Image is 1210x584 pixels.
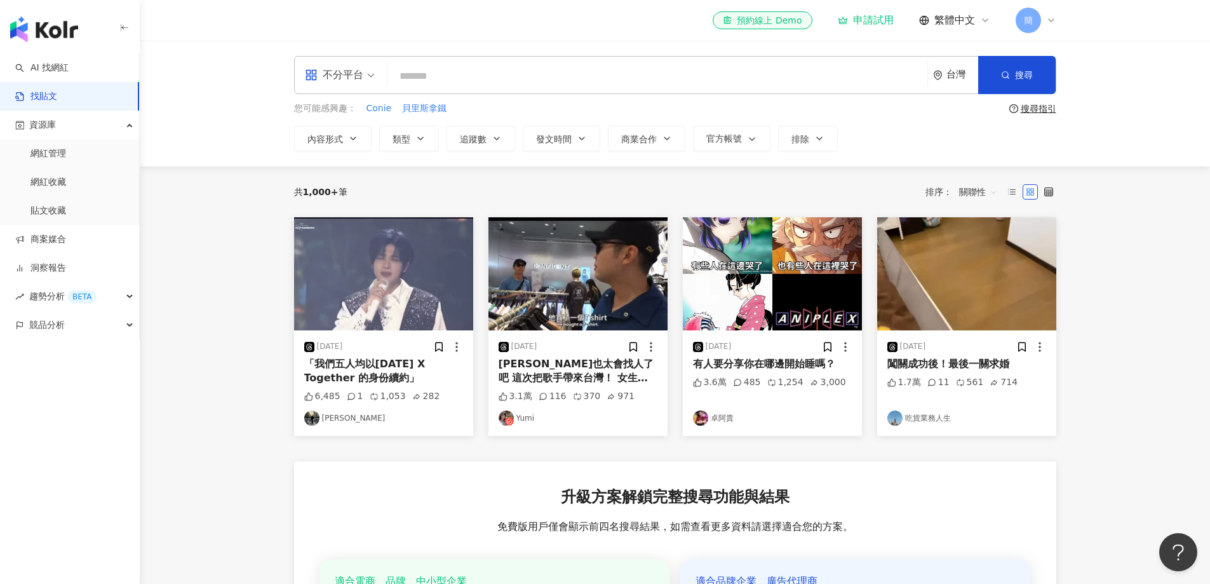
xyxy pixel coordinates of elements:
[767,376,803,389] div: 1,254
[379,126,439,151] button: 類型
[561,487,790,508] span: 升級方案解鎖完整搜尋功能與結果
[303,187,339,197] span: 1,000+
[693,376,727,389] div: 3.6萬
[1159,533,1197,571] iframe: Help Scout Beacon - Open
[1009,104,1018,113] span: question-circle
[539,390,567,403] div: 116
[791,134,809,144] span: 排除
[511,341,537,352] div: [DATE]
[304,411,463,426] a: KOL Avatar[PERSON_NAME]
[488,217,668,330] img: post-image
[29,311,65,339] span: 競品分析
[30,205,66,217] a: 貼文收藏
[536,134,572,144] span: 發文時間
[887,376,921,389] div: 1.7萬
[15,233,66,246] a: 商案媒合
[499,411,514,426] img: KOL Avatar
[1024,13,1033,27] span: 簡
[15,62,69,74] a: searchAI 找網紅
[956,376,984,389] div: 561
[990,376,1018,389] div: 714
[412,390,440,403] div: 282
[305,69,318,81] span: appstore
[877,217,1056,330] img: post-image
[607,390,635,403] div: 971
[305,65,363,85] div: 不分平台
[304,357,463,386] div: 「我們五人均以[DATE] X Together 的身份續約」
[401,102,447,116] button: 貝里斯拿鐵
[15,262,66,275] a: 洞察報告
[523,126,600,151] button: 發文時間
[900,341,926,352] div: [DATE]
[608,126,685,151] button: 商業合作
[294,126,372,151] button: 內容形式
[927,376,950,389] div: 11
[497,520,853,534] span: 免費版用戶僅會顯示前四名搜尋結果，如需查看更多資料請選擇適合您的方案。
[693,126,770,151] button: 官方帳號
[887,411,1046,426] a: KOL Avatar吃貨業務人生
[304,390,340,403] div: 6,485
[294,102,356,115] span: 您可能感興趣：
[959,182,997,202] span: 關聯性
[499,390,532,403] div: 3.1萬
[733,376,761,389] div: 485
[706,133,742,144] span: 官方帳號
[370,390,406,403] div: 1,053
[10,17,78,42] img: logo
[67,290,97,303] div: BETA
[713,11,812,29] a: 預約線上 Demo
[317,341,343,352] div: [DATE]
[29,282,97,311] span: 趨勢分析
[307,134,343,144] span: 內容形式
[499,411,657,426] a: KOL AvatarYumi
[29,111,56,139] span: 資源庫
[15,90,57,103] a: 找貼文
[30,176,66,189] a: 網紅收藏
[887,357,1046,371] div: 闖關成功後！最後一關求婚
[304,411,319,426] img: KOL Avatar
[693,411,708,426] img: KOL Avatar
[499,357,657,386] div: [PERSON_NAME]也太會找人了吧 這次把歌手帶來台灣！ 女生拍起來有不一樣的感覺 一直shopping超可愛😂 而且這段有夠誇張 就這麼剛好店家在放[PERSON_NAME]的歌！這集好...
[934,13,975,27] span: 繁體中文
[294,187,347,197] div: 共 筆
[15,292,24,301] span: rise
[810,376,846,389] div: 3,000
[393,134,410,144] span: 類型
[778,126,838,151] button: 排除
[723,14,802,27] div: 預約線上 Demo
[683,217,862,330] img: post-image
[978,56,1056,94] button: 搜尋
[838,14,894,27] a: 申請試用
[460,134,487,144] span: 追蹤數
[447,126,515,151] button: 追蹤數
[402,102,447,115] span: 貝里斯拿鐵
[366,102,393,116] button: Conie
[1015,70,1033,80] span: 搜尋
[30,147,66,160] a: 網紅管理
[933,71,943,80] span: environment
[1021,104,1056,114] div: 搜尋指引
[887,411,903,426] img: KOL Avatar
[347,390,363,403] div: 1
[366,102,392,115] span: Conie
[946,69,978,80] div: 台灣
[573,390,601,403] div: 370
[693,357,852,371] div: 有人要分享你在哪邊開始睡嗎？
[621,134,657,144] span: 商業合作
[294,217,473,330] img: post-image
[706,341,732,352] div: [DATE]
[693,411,852,426] a: KOL Avatar卓阿貴
[925,182,1004,202] div: 排序：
